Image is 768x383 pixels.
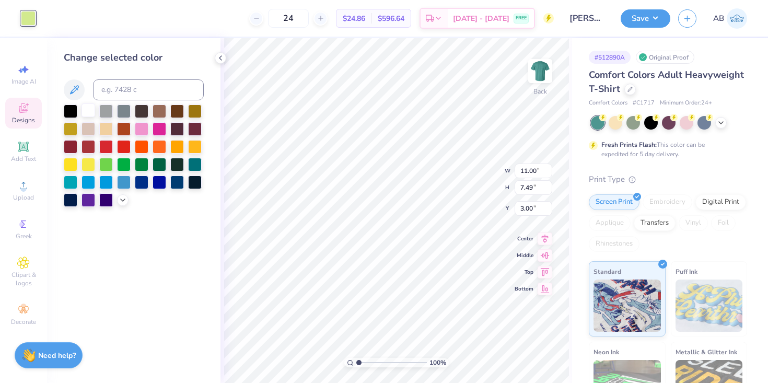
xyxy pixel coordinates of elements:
[713,8,747,29] a: AB
[589,99,627,108] span: Comfort Colors
[636,51,694,64] div: Original Proof
[589,215,631,231] div: Applique
[515,252,533,259] span: Middle
[530,61,551,82] img: Back
[676,280,743,332] img: Puff Ink
[64,51,204,65] div: Change selected color
[594,280,661,332] img: Standard
[13,193,34,202] span: Upload
[589,194,639,210] div: Screen Print
[589,236,639,252] div: Rhinestones
[12,116,35,124] span: Designs
[695,194,746,210] div: Digital Print
[343,13,365,24] span: $24.86
[633,99,655,108] span: # C1717
[713,13,724,25] span: AB
[660,99,712,108] span: Minimum Order: 24 +
[515,285,533,293] span: Bottom
[16,232,32,240] span: Greek
[562,8,613,29] input: Untitled Design
[11,155,36,163] span: Add Text
[268,9,309,28] input: – –
[601,140,730,159] div: This color can be expedited for 5 day delivery.
[594,346,619,357] span: Neon Ink
[11,318,36,326] span: Decorate
[589,173,747,185] div: Print Type
[589,68,744,95] span: Comfort Colors Adult Heavyweight T-Shirt
[453,13,509,24] span: [DATE] - [DATE]
[93,79,204,100] input: e.g. 7428 c
[378,13,404,24] span: $596.64
[5,271,42,287] span: Clipart & logos
[11,77,36,86] span: Image AI
[727,8,747,29] img: Amelie Bullen
[601,141,657,149] strong: Fresh Prints Flash:
[679,215,708,231] div: Vinyl
[711,215,736,231] div: Foil
[38,351,76,361] strong: Need help?
[516,15,527,22] span: FREE
[621,9,670,28] button: Save
[515,269,533,276] span: Top
[515,235,533,242] span: Center
[676,346,737,357] span: Metallic & Glitter Ink
[589,51,631,64] div: # 512890A
[634,215,676,231] div: Transfers
[676,266,697,277] span: Puff Ink
[643,194,692,210] div: Embroidery
[429,358,446,367] span: 100 %
[594,266,621,277] span: Standard
[533,87,547,96] div: Back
